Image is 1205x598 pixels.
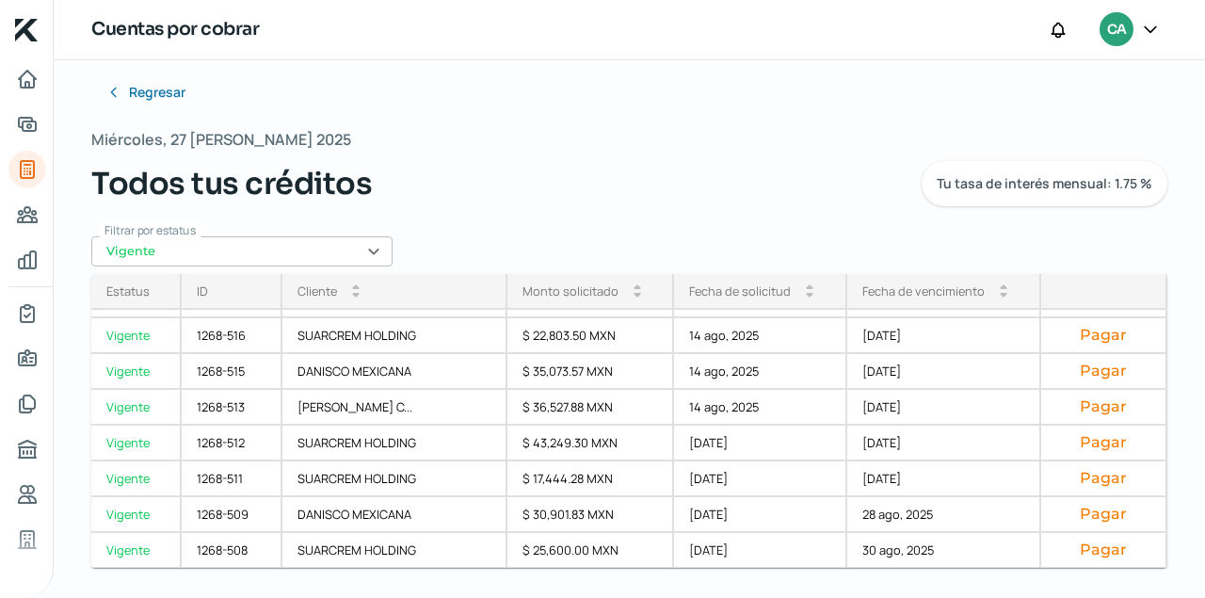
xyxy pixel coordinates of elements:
div: [DATE] [674,461,847,497]
div: 30 ago, 2025 [847,533,1041,569]
div: $ 30,901.83 MXN [507,497,675,533]
div: [DATE] [674,497,847,533]
div: SUARCREM HOLDING [282,461,507,497]
div: [PERSON_NAME] C... [282,390,507,426]
div: Estatus [106,283,150,299]
div: SUARCREM HOLDING [282,426,507,461]
div: Monto solicitado [522,283,619,299]
div: ID [197,283,208,299]
div: $ 25,600.00 MXN [507,533,675,569]
div: DANISCO MEXICANA [282,354,507,390]
div: $ 35,073.57 MXN [507,354,675,390]
div: Fecha de solicitud [689,283,791,299]
i: arrow_drop_down [352,291,360,299]
a: Vigente [91,461,182,497]
div: [DATE] [847,390,1041,426]
span: Tu tasa de interés mensual: 1.75 % [937,177,1152,190]
i: arrow_drop_down [806,291,813,299]
button: Regresar [91,73,201,111]
div: Cliente [297,283,337,299]
button: Pagar [1056,469,1150,488]
a: Documentos [8,385,46,423]
i: arrow_drop_down [634,291,641,299]
span: Regresar [129,86,185,99]
div: 1268-508 [182,533,282,569]
a: Adelantar facturas [8,105,46,143]
div: $ 43,249.30 MXN [507,426,675,461]
div: 14 ago, 2025 [674,390,847,426]
div: 1268-516 [182,318,282,354]
div: 1268-509 [182,497,282,533]
a: Industria [8,521,46,558]
a: Vigente [91,426,182,461]
span: Filtrar por estatus [104,222,196,238]
a: Pago a proveedores [8,196,46,234]
div: [DATE] [674,533,847,569]
button: Pagar [1056,397,1150,416]
a: Vigente [91,318,182,354]
div: [DATE] [847,318,1041,354]
a: Inicio [8,60,46,98]
span: Todos tus créditos [91,161,372,206]
button: Pagar [1056,362,1150,380]
a: Mis finanzas [8,241,46,279]
div: [DATE] [847,354,1041,390]
a: Referencias [8,476,46,513]
h1: Cuentas por cobrar [91,16,259,43]
a: Vigente [91,533,182,569]
span: Miércoles, 27 [PERSON_NAME] 2025 [91,126,351,154]
button: Pagar [1056,505,1150,524]
a: Buró de crédito [8,430,46,468]
div: SUARCREM HOLDING [282,318,507,354]
button: Pagar [1056,541,1150,559]
div: 1268-511 [182,461,282,497]
a: Información general [8,340,46,378]
div: [DATE] [847,461,1041,497]
div: 1268-515 [182,354,282,390]
div: 14 ago, 2025 [674,318,847,354]
a: Mi contrato [8,295,46,332]
div: [DATE] [847,426,1041,461]
div: Fecha de vencimiento [862,283,985,299]
a: Vigente [91,354,182,390]
div: [DATE] [674,426,847,461]
div: 1268-512 [182,426,282,461]
a: Tus créditos [8,151,46,188]
i: arrow_drop_down [1000,291,1007,299]
div: $ 22,803.50 MXN [507,318,675,354]
div: 28 ago, 2025 [847,497,1041,533]
div: 1268-513 [182,390,282,426]
div: $ 17,444.28 MXN [507,461,675,497]
span: CA [1107,19,1126,41]
div: DANISCO MEXICANA [282,497,507,533]
a: Vigente [91,390,182,426]
button: Pagar [1056,433,1150,452]
div: SUARCREM HOLDING [282,533,507,569]
a: Vigente [91,497,182,533]
div: $ 36,527.88 MXN [507,390,675,426]
button: Pagar [1056,326,1150,345]
div: 14 ago, 2025 [674,354,847,390]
